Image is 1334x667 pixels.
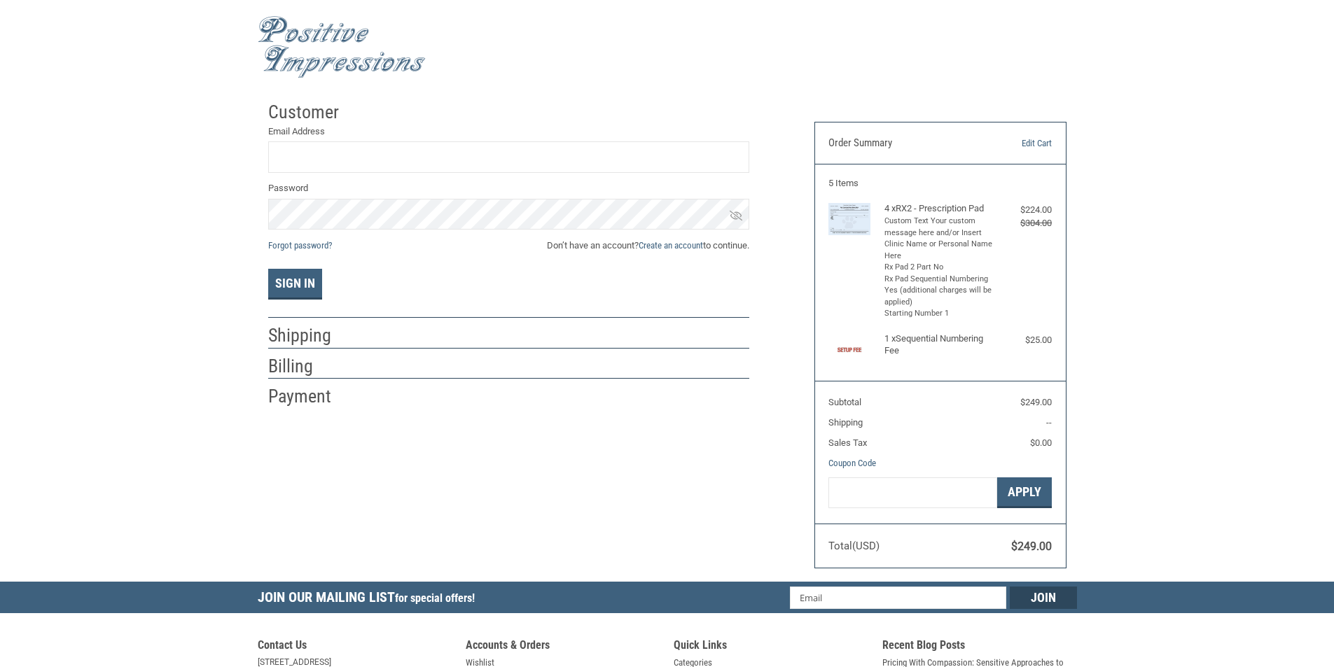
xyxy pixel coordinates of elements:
span: for special offers! [395,591,475,605]
a: Edit Cart [980,136,1052,150]
div: $25.00 [996,333,1052,347]
a: Coupon Code [828,458,876,468]
a: Create an account [639,240,703,251]
div: $224.00 [996,203,1052,217]
h5: Quick Links [674,638,868,656]
h2: Shipping [268,324,350,347]
button: Sign In [268,269,322,300]
input: Email [790,587,1006,609]
label: Email Address [268,125,749,139]
span: -- [1046,417,1052,428]
div: $304.00 [996,216,1052,230]
span: Sales Tax [828,437,867,448]
span: Shipping [828,417,863,428]
h3: 5 Items [828,178,1052,189]
li: Custom Text Your custom message here and/or Insert Clinic Name or Personal Name Here [884,216,993,262]
input: Join [1010,587,1077,609]
span: Don’t have an account? to continue. [547,239,749,253]
span: $249.00 [1020,397,1052,407]
h2: Customer [268,101,350,124]
label: Password [268,181,749,195]
a: Forgot password? [268,240,332,251]
h5: Recent Blog Posts [882,638,1077,656]
img: Positive Impressions [258,16,426,78]
span: $249.00 [1011,540,1052,553]
h4: 1 x Sequential Numbering Fee [884,333,993,356]
button: Apply [997,477,1052,509]
span: Subtotal [828,397,861,407]
li: Rx Pad Sequential Numbering Yes (additional charges will be applied) [884,274,993,309]
h2: Billing [268,355,350,378]
li: Starting Number 1 [884,308,993,320]
h5: Contact Us [258,638,452,656]
h2: Payment [268,385,350,408]
h4: 4 x RX2 - Prescription Pad [884,203,993,214]
h3: Order Summary [828,136,980,150]
input: Gift Certificate or Coupon Code [828,477,997,509]
h5: Accounts & Orders [466,638,660,656]
li: Rx Pad 2 Part No [884,262,993,274]
h5: Join Our Mailing List [258,582,482,617]
span: $0.00 [1030,437,1052,448]
span: Total (USD) [828,540,880,552]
